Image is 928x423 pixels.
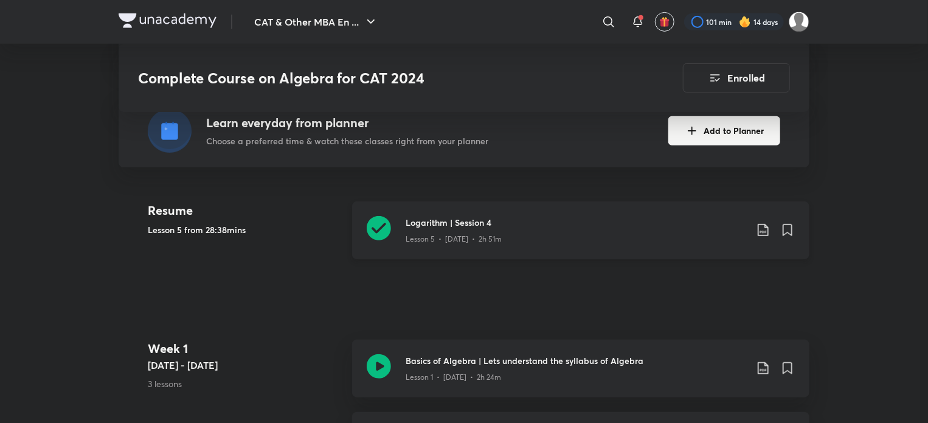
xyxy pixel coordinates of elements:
[119,13,216,28] img: Company Logo
[206,135,488,147] p: Choose a preferred time & watch these classes right from your planner
[148,223,342,236] h5: Lesson 5 from 28:38mins
[206,114,488,132] h4: Learn everyday from planner
[247,10,386,34] button: CAT & Other MBA En ...
[148,340,342,358] h4: Week 1
[668,116,780,145] button: Add to Planner
[406,216,746,229] h3: Logarithm | Session 4
[138,69,614,87] h3: Complete Course on Algebra for CAT 2024
[352,340,809,412] a: Basics of Algebra | Lets understand the syllabus of AlgebraLesson 1 • [DATE] • 2h 24m
[655,12,674,32] button: avatar
[683,63,790,93] button: Enrolled
[148,377,342,390] p: 3 lessons
[739,16,751,28] img: streak
[406,234,502,245] p: Lesson 5 • [DATE] • 2h 51m
[352,201,809,274] a: Logarithm | Session 4Lesson 5 • [DATE] • 2h 51m
[789,12,809,32] img: Aparna Dubey
[406,372,501,383] p: Lesson 1 • [DATE] • 2h 24m
[119,13,216,31] a: Company Logo
[406,354,746,367] h3: Basics of Algebra | Lets understand the syllabus of Algebra
[148,201,342,220] h4: Resume
[659,16,670,27] img: avatar
[148,358,342,372] h5: [DATE] - [DATE]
